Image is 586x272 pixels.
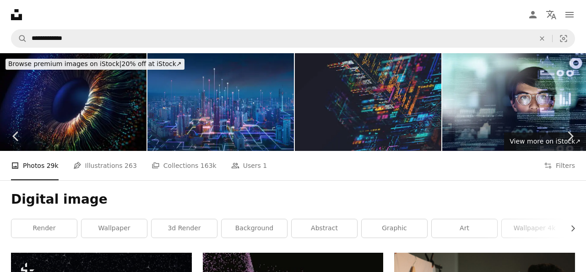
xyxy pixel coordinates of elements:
a: Collections 163k [152,151,217,180]
span: View more on iStock ↗ [510,138,581,145]
h1: Digital image [11,191,575,208]
a: wallpaper [81,219,147,238]
form: Find visuals sitewide [11,29,575,48]
a: Log in / Sign up [524,6,542,24]
button: Menu [560,6,579,24]
button: Language [542,6,560,24]
a: graphic [362,219,427,238]
a: render [11,219,77,238]
span: 163k [201,161,217,171]
a: View more on iStock↗ [504,133,586,151]
a: Next [554,92,586,180]
a: wallpaper 4k [502,219,567,238]
a: background [222,219,287,238]
a: art [432,219,497,238]
button: scroll list to the right [564,219,575,238]
span: Browse premium images on iStock | [8,60,121,67]
a: Users 1 [231,151,267,180]
span: 1 [263,161,267,171]
button: Filters [544,151,575,180]
span: 263 [125,161,137,171]
a: Home — Unsplash [11,9,22,20]
button: Search Unsplash [11,30,27,47]
img: AI - Artificial Intelligence - concept CPU quantum computing. Digital transformation and big data [295,53,441,151]
a: 3d render [152,219,217,238]
a: abstract [292,219,357,238]
button: Clear [532,30,552,47]
a: Illustrations 263 [73,151,137,180]
button: Visual search [553,30,575,47]
img: Big data connection technology concept [147,53,294,151]
div: 20% off at iStock ↗ [5,59,184,70]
